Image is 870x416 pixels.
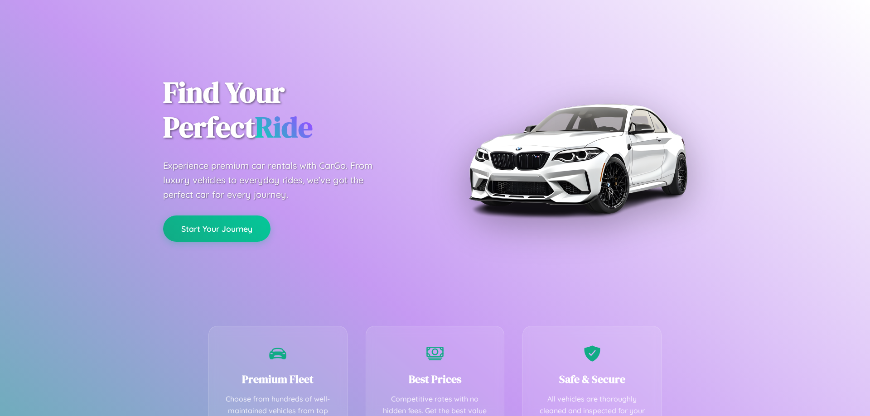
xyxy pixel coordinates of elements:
[255,107,313,147] span: Ride
[163,75,421,145] h1: Find Your Perfect
[163,158,390,202] p: Experience premium car rentals with CarGo. From luxury vehicles to everyday rides, we've got the ...
[464,45,691,272] img: Premium BMW car rental vehicle
[536,372,648,387] h3: Safe & Secure
[380,372,491,387] h3: Best Prices
[163,215,271,242] button: Start Your Journey
[222,372,333,387] h3: Premium Fleet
